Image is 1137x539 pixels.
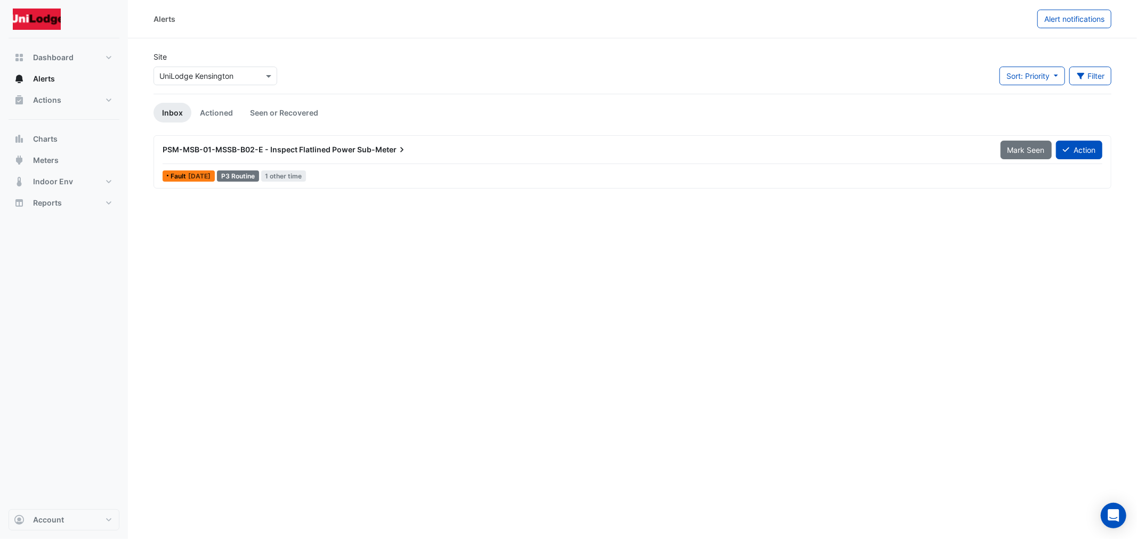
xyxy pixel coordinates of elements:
[33,95,61,105] span: Actions
[33,73,55,84] span: Alerts
[14,95,25,105] app-icon: Actions
[1069,67,1112,85] button: Filter
[999,67,1065,85] button: Sort: Priority
[9,192,119,214] button: Reports
[217,170,259,182] div: P3 Routine
[9,47,119,68] button: Dashboard
[14,134,25,144] app-icon: Charts
[261,170,307,182] span: 1 other time
[9,68,119,89] button: Alerts
[154,103,191,123] a: Inbox
[1101,503,1126,528] div: Open Intercom Messenger
[14,155,25,166] app-icon: Meters
[14,73,25,84] app-icon: Alerts
[9,128,119,150] button: Charts
[9,89,119,111] button: Actions
[1007,145,1045,154] span: Mark Seen
[33,514,64,525] span: Account
[1056,141,1102,159] button: Action
[1044,14,1104,23] span: Alert notifications
[1037,10,1111,28] button: Alert notifications
[14,198,25,208] app-icon: Reports
[33,134,58,144] span: Charts
[9,150,119,171] button: Meters
[191,103,241,123] a: Actioned
[241,103,327,123] a: Seen or Recovered
[33,198,62,208] span: Reports
[9,171,119,192] button: Indoor Env
[9,509,119,530] button: Account
[14,176,25,187] app-icon: Indoor Env
[33,155,59,166] span: Meters
[163,145,356,154] span: PSM-MSB-01-MSSB-B02-E - Inspect Flatlined Power
[14,52,25,63] app-icon: Dashboard
[33,52,74,63] span: Dashboard
[357,144,407,155] span: Sub-Meter
[154,51,167,62] label: Site
[154,13,175,24] div: Alerts
[171,173,188,179] span: Fault
[33,176,73,187] span: Indoor Env
[1006,71,1050,80] span: Sort: Priority
[188,172,211,180] span: Tue 09-Sep-2025 00:30 AEST
[13,9,61,30] img: Company Logo
[1001,141,1052,159] button: Mark Seen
